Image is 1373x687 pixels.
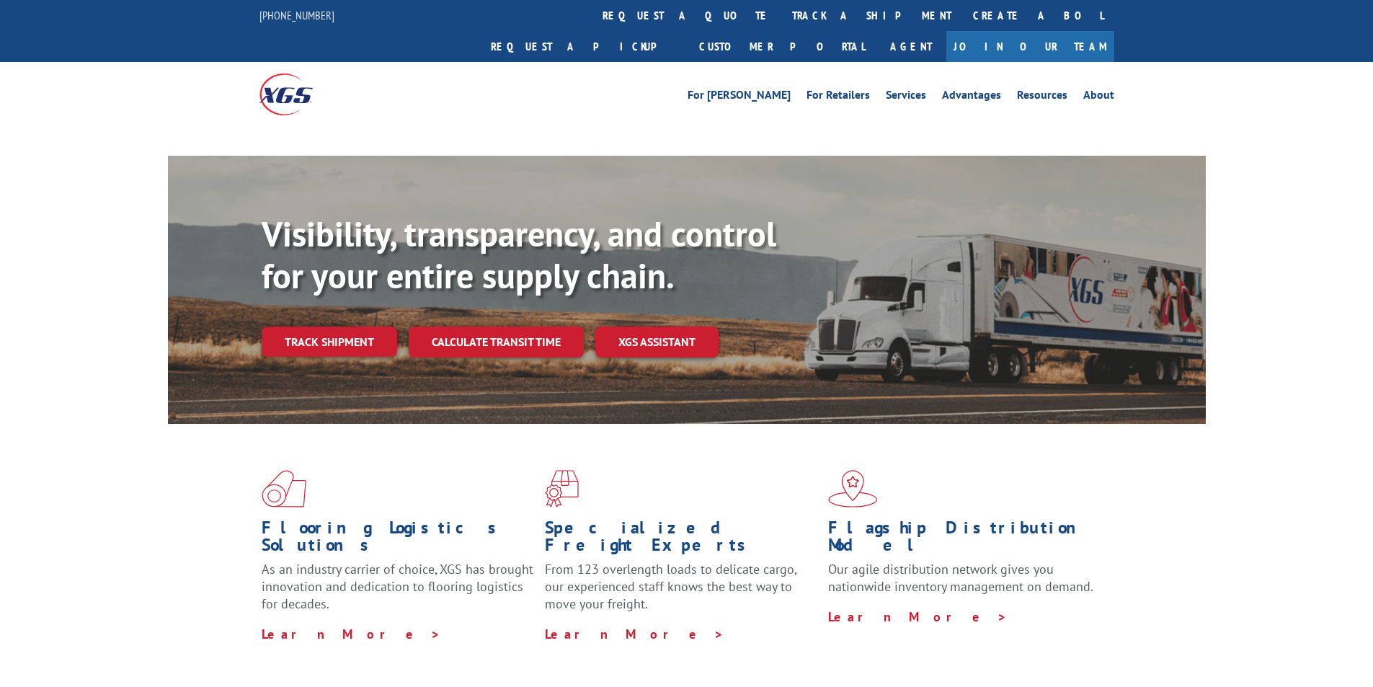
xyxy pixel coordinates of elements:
a: Agent [876,31,946,62]
p: From 123 overlength loads to delicate cargo, our experienced staff knows the best way to move you... [545,561,817,625]
a: For Retailers [807,89,870,105]
h1: Flagship Distribution Model [828,519,1101,561]
a: Advantages [942,89,1001,105]
img: xgs-icon-flagship-distribution-model-red [828,470,878,508]
a: Customer Portal [688,31,876,62]
h1: Flooring Logistics Solutions [262,519,534,561]
a: [PHONE_NUMBER] [259,8,334,22]
span: As an industry carrier of choice, XGS has brought innovation and dedication to flooring logistics... [262,561,533,612]
a: Join Our Team [946,31,1114,62]
a: Calculate transit time [409,327,584,358]
img: xgs-icon-total-supply-chain-intelligence-red [262,470,306,508]
a: Learn More > [262,626,441,642]
span: Our agile distribution network gives you nationwide inventory management on demand. [828,561,1093,595]
a: Learn More > [545,626,724,642]
a: About [1083,89,1114,105]
h1: Specialized Freight Experts [545,519,817,561]
a: Track shipment [262,327,397,357]
a: Request a pickup [480,31,688,62]
a: Learn More > [828,608,1008,625]
b: Visibility, transparency, and control for your entire supply chain. [262,211,776,298]
a: Services [886,89,926,105]
a: XGS ASSISTANT [595,327,719,358]
a: For [PERSON_NAME] [688,89,791,105]
img: xgs-icon-focused-on-flooring-red [545,470,579,508]
a: Resources [1017,89,1067,105]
